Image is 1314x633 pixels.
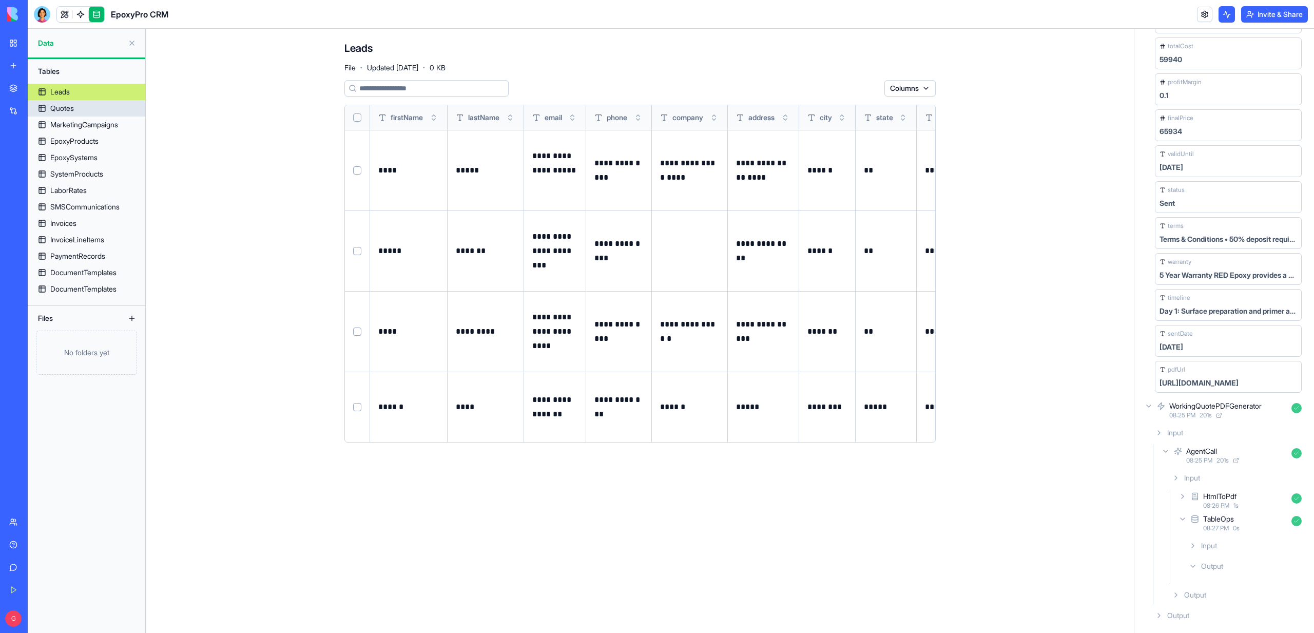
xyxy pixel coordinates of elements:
div: Terms & Conditions • 50% deposit required to commence work • Balance due upon completion • All pr... [1160,234,1297,244]
div: [URL][DOMAIN_NAME] [1160,378,1239,388]
span: timeline [1168,294,1190,302]
div: DocumentTemplates [50,267,117,278]
button: Select row [353,328,361,336]
span: city [820,112,832,123]
a: Invoices [28,215,145,232]
button: Select row [353,247,361,255]
button: Toggle sort [633,112,643,123]
a: InvoiceLineItems [28,232,145,248]
a: EpoxySystems [28,149,145,166]
span: 0 KB [430,63,446,73]
div: TableOps [1203,514,1234,524]
span: Data [38,38,124,48]
span: finalPrice [1168,114,1193,122]
div: LaborRates [50,185,87,196]
button: Toggle sort [567,112,577,123]
button: Select row [353,166,361,175]
div: Day 1: Surface preparation and primer application; Day 2: Base coat and color system application;... [1160,306,1297,316]
a: PaymentRecords [28,248,145,264]
span: profitMargin [1168,78,1202,86]
a: EpoxyProducts [28,133,145,149]
div: SystemProducts [50,169,103,179]
div: Invoices [50,218,76,228]
button: Toggle sort [709,112,719,123]
div: SMSCommunications [50,202,120,212]
a: Leads [28,84,145,100]
span: 0 s [1233,524,1240,532]
button: Toggle sort [429,112,439,123]
span: firstName [391,112,423,123]
span: validUntil [1168,150,1194,158]
div: Leads [50,87,70,97]
span: sentDate [1168,330,1193,338]
span: · [360,60,363,76]
span: 08:26 PM [1203,502,1229,510]
a: Quotes [28,100,145,117]
div: [DATE] [1160,162,1183,172]
a: SMSCommunications [28,199,145,215]
span: File [344,63,356,73]
div: [DATE] [1160,342,1183,352]
span: status [1168,186,1185,194]
div: 65934 [1160,126,1182,137]
span: lastName [468,112,499,123]
span: Output [1167,610,1189,621]
a: MarketingCampaigns [28,117,145,133]
span: phone [607,112,627,123]
button: Invite & Share [1241,6,1308,23]
div: PaymentRecords [50,251,105,261]
span: Input [1167,428,1183,438]
button: Select row [353,403,361,411]
img: logo [7,7,71,22]
span: 201 s [1216,456,1229,465]
span: address [748,112,775,123]
span: Input [1184,473,1200,483]
div: HtmlToPdf [1203,491,1236,502]
span: 08:25 PM [1169,411,1195,419]
div: Sent [1160,198,1175,208]
span: 201 s [1200,411,1212,419]
span: warranty [1168,258,1191,266]
span: Updated [DATE] [367,63,418,73]
div: Tables [33,63,140,80]
div: InvoiceLineItems [50,235,104,245]
button: Toggle sort [780,112,790,123]
span: G [5,610,22,627]
div: 0.1 [1160,90,1169,101]
button: Select all [353,113,361,122]
div: AgentCall [1186,446,1217,456]
span: EpoxyPro CRM [111,8,168,21]
span: Output [1184,590,1206,600]
button: Toggle sort [505,112,515,123]
span: totalCost [1168,42,1193,50]
a: No folders yet [28,331,145,375]
div: Files [33,310,115,327]
div: No folders yet [36,331,137,375]
span: 08:27 PM [1203,524,1229,532]
span: state [876,112,893,123]
div: DocumentTemplates [50,284,117,294]
span: terms [1168,222,1184,230]
div: 5 Year Warranty RED Epoxy provides a 5-year warranty on workmanship and materials under normal us... [1160,270,1297,280]
span: · [422,60,426,76]
span: pdfUrl [1168,366,1185,374]
div: WorkingQuotePDFGenerator [1169,401,1262,411]
span: 08:25 PM [1186,456,1212,465]
div: Quotes [50,103,74,113]
a: DocumentTemplates [28,264,145,281]
span: email [545,112,562,123]
a: SystemProducts [28,166,145,182]
button: Columns [884,80,936,97]
div: EpoxySystems [50,152,98,163]
span: 1 s [1233,502,1239,510]
div: EpoxyProducts [50,136,99,146]
a: LaborRates [28,182,145,199]
a: DocumentTemplates [28,281,145,297]
span: Input [1201,541,1217,551]
button: Toggle sort [898,112,908,123]
div: 59940 [1160,54,1182,65]
span: Output [1201,561,1223,571]
span: company [672,112,703,123]
div: MarketingCampaigns [50,120,118,130]
button: Toggle sort [837,112,847,123]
